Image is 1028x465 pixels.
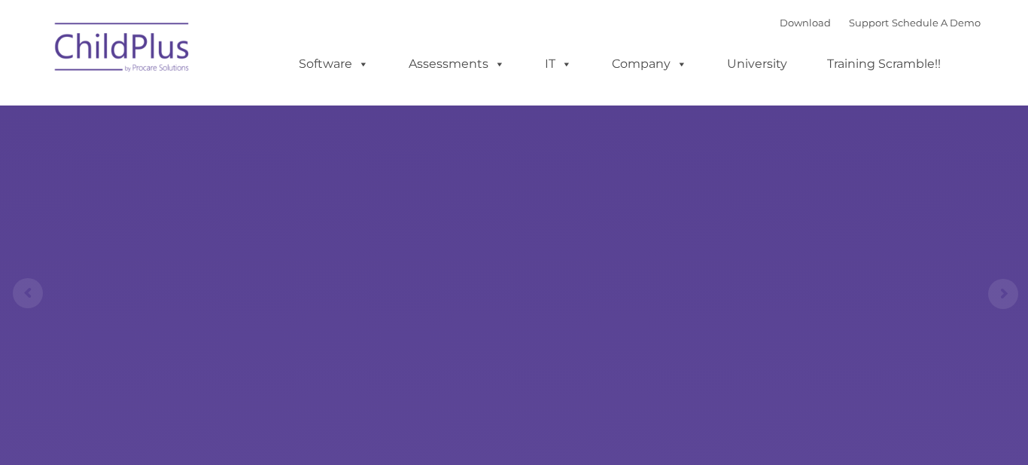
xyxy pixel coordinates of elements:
a: Assessments [394,49,520,79]
a: Software [284,49,384,79]
a: IT [530,49,587,79]
img: ChildPlus by Procare Solutions [47,12,198,87]
a: University [712,49,802,79]
a: Company [597,49,702,79]
a: Download [780,17,831,29]
a: Support [849,17,889,29]
a: Training Scramble!! [812,49,956,79]
a: Schedule A Demo [892,17,981,29]
font: | [780,17,981,29]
